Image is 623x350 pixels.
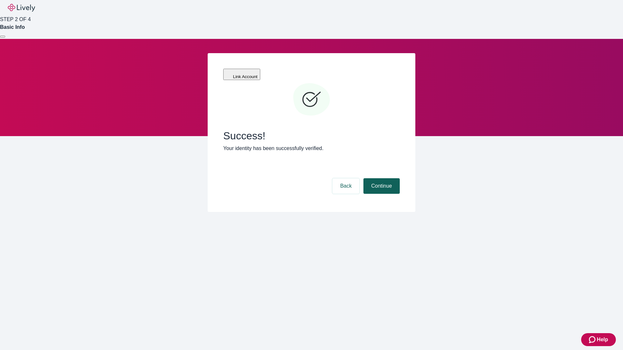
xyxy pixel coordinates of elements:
p: Your identity has been successfully verified. [223,145,400,152]
img: Lively [8,4,35,12]
svg: Checkmark icon [292,80,331,119]
button: Link Account [223,69,260,80]
span: Help [597,336,608,344]
span: Success! [223,130,400,142]
button: Continue [363,178,400,194]
button: Zendesk support iconHelp [581,333,616,346]
svg: Zendesk support icon [589,336,597,344]
button: Back [332,178,360,194]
